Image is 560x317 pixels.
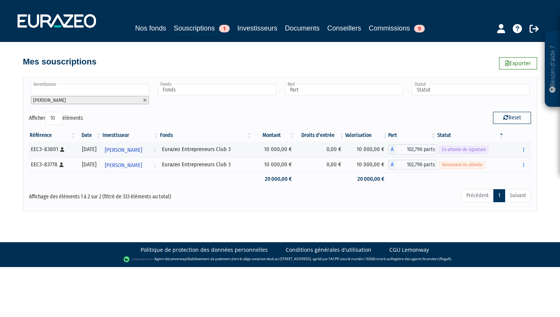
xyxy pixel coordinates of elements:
[388,160,396,170] span: A
[79,145,99,153] div: [DATE]
[253,172,296,186] td: 20 000,00 €
[102,142,160,157] a: [PERSON_NAME]
[219,25,230,32] span: 1
[102,129,160,142] th: Investisseur: activer pour trier la colonne par ordre croissant
[369,23,425,34] a: Commissions9
[174,23,230,35] a: Souscriptions1
[59,163,64,167] i: [Français] Personne physique
[439,146,488,153] span: En attente de signature
[437,129,505,142] th: Statut : activer pour trier la colonne par ordre d&eacute;croissant
[548,35,557,103] p: Besoin d'aide ?
[388,129,437,142] th: Part: activer pour trier la colonne par ordre croissant
[79,161,99,169] div: [DATE]
[23,57,96,66] h4: Mes souscriptions
[439,161,485,169] span: Versement en attente
[253,157,296,172] td: 10 000,00 €
[493,189,505,202] a: 1
[389,246,429,254] a: CGU Lemonway
[31,145,74,153] div: EEC3-83801
[286,246,371,254] a: Conditions générales d'utilisation
[77,129,101,142] th: Date: activer pour trier la colonne par ordre croissant
[29,188,232,201] div: Affichage des éléments 1 à 2 sur 2 (filtré de 333 éléments au total)
[29,112,83,125] label: Afficher éléments
[102,157,160,172] a: [PERSON_NAME]
[396,145,437,154] span: 102,796 parts
[159,129,253,142] th: Fonds: activer pour trier la colonne par ordre croissant
[388,145,437,154] div: A - Eurazeo Entrepreneurs Club 3
[296,142,345,157] td: 0,00 €
[296,129,345,142] th: Droits d'entrée: activer pour trier la colonne par ordre croissant
[388,160,437,170] div: A - Eurazeo Entrepreneurs Club 3
[345,172,388,186] td: 20 000,00 €
[162,145,250,153] div: Eurazeo Entrepreneurs Club 3
[388,145,396,154] span: A
[31,161,74,169] div: EEC3-83778
[105,158,142,172] span: [PERSON_NAME]
[499,57,537,69] a: Exporter
[169,256,186,261] a: Lemonway
[8,256,552,263] div: - Agent de (établissement de paiement dont le siège social est situé au [STREET_ADDRESS], agréé p...
[18,14,96,28] img: 1732889491-logotype_eurazeo_blanc_rvb.png
[253,142,296,157] td: 10 000,00 €
[123,256,153,263] img: logo-lemonway.png
[253,129,296,142] th: Montant: activer pour trier la colonne par ordre croissant
[345,157,388,172] td: 10 000,00 €
[396,160,437,170] span: 102,796 parts
[345,142,388,157] td: 10 000,00 €
[493,112,531,124] button: Reset
[33,97,66,103] span: [PERSON_NAME]
[154,158,156,172] i: Voir l'investisseur
[105,143,142,157] span: [PERSON_NAME]
[154,143,156,157] i: Voir l'investisseur
[135,23,166,34] a: Nos fonds
[29,129,77,142] th: Référence : activer pour trier la colonne par ordre croissant
[60,147,64,152] i: [Français] Personne physique
[45,112,62,125] select: Afficheréléments
[345,129,388,142] th: Valorisation: activer pour trier la colonne par ordre croissant
[391,256,451,261] a: Registre des agents financiers (Regafi)
[285,23,320,34] a: Documents
[237,23,277,34] a: Investisseurs
[327,23,361,34] a: Conseillers
[141,246,268,254] a: Politique de protection des données personnelles
[296,157,345,172] td: 0,00 €
[414,25,425,32] span: 9
[162,161,250,169] div: Eurazeo Entrepreneurs Club 3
